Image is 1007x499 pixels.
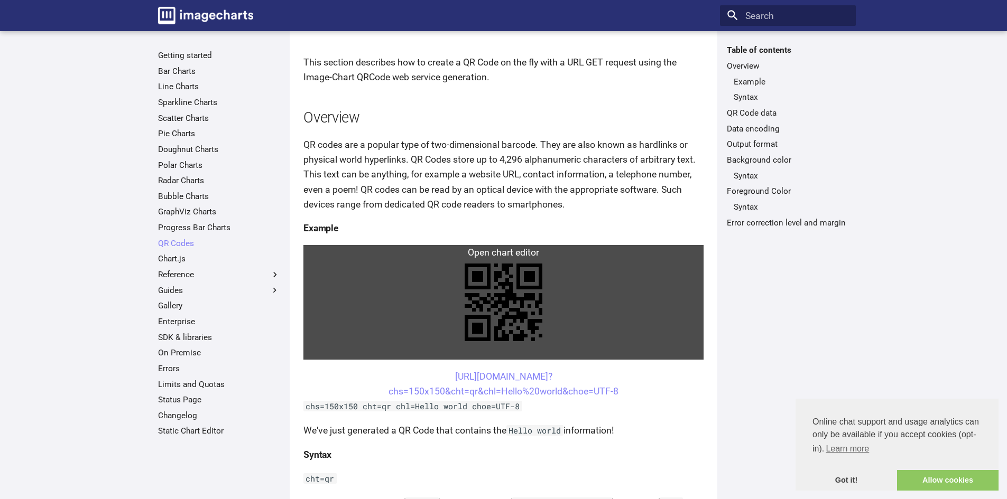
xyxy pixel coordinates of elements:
[158,347,280,358] a: On Premise
[303,137,704,212] p: QR codes are a popular type of two-dimensional barcode. They are also known as hardlinks or physi...
[158,269,280,280] label: Reference
[796,470,897,491] a: dismiss cookie message
[158,175,280,186] a: Radar Charts
[734,202,849,212] a: Syntax
[727,139,849,149] a: Output format
[727,108,849,118] a: QR Code data
[734,171,849,181] a: Syntax
[158,50,280,61] a: Getting started
[158,379,280,390] a: Limits and Quotas
[303,447,704,462] h4: Syntax
[158,363,280,374] a: Errors
[727,218,849,228] a: Error correction level and margin
[303,108,704,128] h2: Overview
[734,77,849,87] a: Example
[158,81,280,92] a: Line Charts
[727,171,849,181] nav: Background color
[720,45,856,228] nav: Table of contents
[897,470,999,491] a: allow cookies
[158,144,280,155] a: Doughnut Charts
[303,401,522,411] code: chs=150x150 cht=qr chl=Hello world choe=UTF-8
[727,186,849,196] a: Foreground Color
[158,316,280,327] a: Enterprise
[158,394,280,405] a: Status Page
[158,128,280,139] a: Pie Charts
[153,2,258,29] a: Image-Charts documentation
[158,206,280,217] a: GraphViz Charts
[158,222,280,233] a: Progress Bar Charts
[796,399,999,491] div: cookieconsent
[158,66,280,77] a: Bar Charts
[303,423,704,438] p: We've just generated a QR Code that contains the information!
[158,285,280,296] label: Guides
[303,221,704,236] h4: Example
[727,77,849,103] nav: Overview
[727,202,849,212] nav: Foreground Color
[303,55,704,84] p: This section describes how to create a QR Code on the fly with a URL GET request using the Image-...
[158,332,280,343] a: SDK & libraries
[158,191,280,202] a: Bubble Charts
[727,61,849,71] a: Overview
[158,253,280,264] a: Chart.js
[158,113,280,124] a: Scatter Charts
[720,5,856,26] input: Search
[727,124,849,134] a: Data encoding
[720,45,856,55] label: Table of contents
[506,425,563,436] code: Hello world
[734,92,849,102] a: Syntax
[824,441,871,457] a: learn more about cookies
[389,371,618,397] a: [URL][DOMAIN_NAME]?chs=150x150&cht=qr&chl=Hello%20world&choe=UTF-8
[158,410,280,421] a: Changelog
[158,97,280,108] a: Sparkline Charts
[812,416,982,457] span: Online chat support and usage analytics can only be available if you accept cookies (opt-in).
[158,238,280,249] a: QR Codes
[158,7,253,24] img: logo
[303,473,337,484] code: cht=qr
[158,160,280,171] a: Polar Charts
[158,426,280,436] a: Static Chart Editor
[727,155,849,165] a: Background color
[158,300,280,311] a: Gallery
